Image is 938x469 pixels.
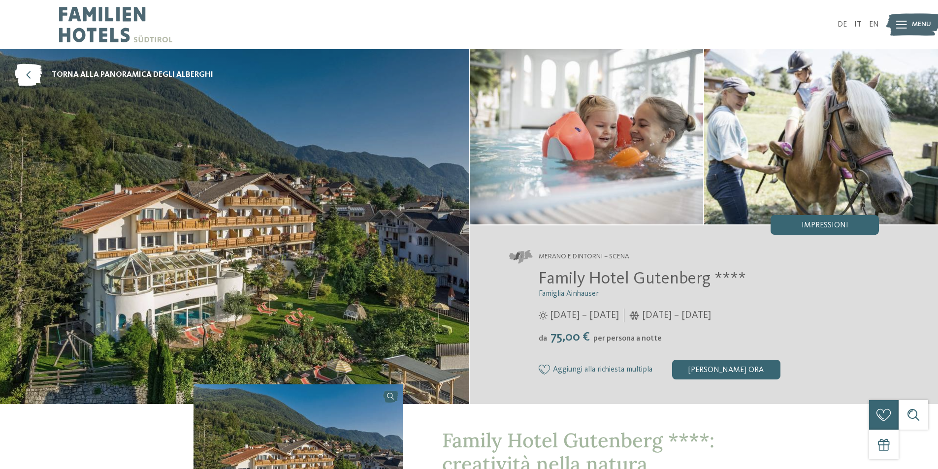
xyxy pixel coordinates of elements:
[539,270,746,287] span: Family Hotel Gutenberg ****
[15,64,213,86] a: torna alla panoramica degli alberghi
[838,21,847,29] a: DE
[869,21,879,29] a: EN
[553,366,652,375] span: Aggiungi alla richiesta multipla
[802,221,848,229] span: Impressioni
[912,20,931,30] span: Menu
[629,311,640,320] i: Orari d'apertura inverno
[539,252,629,262] span: Merano e dintorni – Scena
[539,335,547,343] span: da
[470,49,704,224] img: il family hotel a Scena per amanti della natura dall’estro creativo
[672,360,780,379] div: [PERSON_NAME] ora
[642,309,711,322] span: [DATE] – [DATE]
[539,290,599,298] span: Famiglia Ainhauser
[593,335,662,343] span: per persona a notte
[704,49,938,224] img: Family Hotel Gutenberg ****
[539,311,548,320] i: Orari d'apertura estate
[52,69,213,80] span: torna alla panoramica degli alberghi
[854,21,862,29] a: IT
[550,309,619,322] span: [DATE] – [DATE]
[548,331,592,344] span: 75,00 €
